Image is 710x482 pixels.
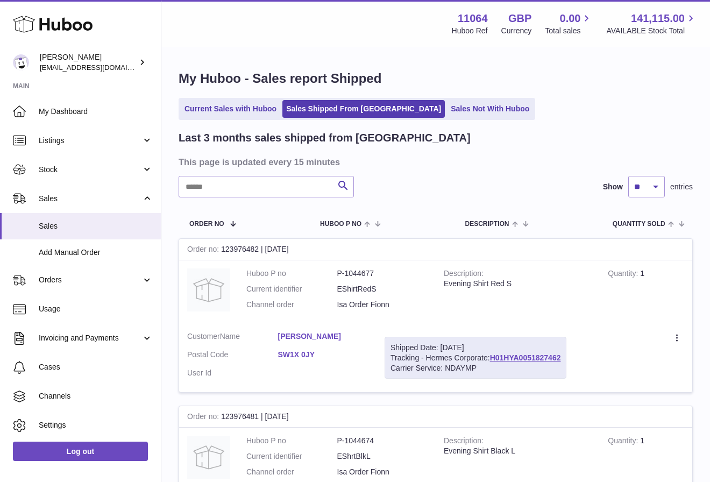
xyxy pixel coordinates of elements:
[608,436,640,448] strong: Quantity
[187,332,220,341] span: Customer
[278,350,369,360] a: SW1X 0JY
[39,247,153,258] span: Add Manual Order
[390,363,560,373] div: Carrier Service: NDAYMP
[189,221,224,228] span: Order No
[39,362,153,372] span: Cases
[40,52,137,73] div: [PERSON_NAME]
[246,451,337,462] dt: Current identifier
[444,446,592,456] div: Evening Shirt Black L
[603,182,623,192] label: Show
[278,331,369,342] a: [PERSON_NAME]
[670,182,693,192] span: entries
[337,467,428,477] dd: Isa Order Fionn
[187,412,221,423] strong: Order no
[606,26,697,36] span: AVAILABLE Stock Total
[187,350,278,363] dt: Postal Code
[385,337,566,379] div: Tracking - Hermes Corporate:
[465,221,509,228] span: Description
[246,268,337,279] dt: Huboo P no
[246,436,337,446] dt: Huboo P no
[447,100,533,118] a: Sales Not With Huboo
[246,284,337,294] dt: Current identifier
[560,11,581,26] span: 0.00
[179,239,692,260] div: 123976482 | [DATE]
[608,269,640,280] strong: Quantity
[187,331,278,344] dt: Name
[39,221,153,231] span: Sales
[444,269,484,280] strong: Description
[444,279,592,289] div: Evening Shirt Red S
[631,11,685,26] span: 141,115.00
[39,304,153,314] span: Usage
[606,11,697,36] a: 141,115.00 AVAILABLE Stock Total
[179,156,690,168] h3: This page is updated every 15 minutes
[444,436,484,448] strong: Description
[490,353,561,362] a: H01HYA0051827462
[179,70,693,87] h1: My Huboo - Sales report Shipped
[337,436,428,446] dd: P-1044674
[501,26,532,36] div: Currency
[187,368,278,378] dt: User Id
[337,268,428,279] dd: P-1044677
[390,343,560,353] div: Shipped Date: [DATE]
[39,391,153,401] span: Channels
[179,131,471,145] h2: Last 3 months sales shipped from [GEOGRAPHIC_DATA]
[39,420,153,430] span: Settings
[613,221,665,228] span: Quantity Sold
[40,63,158,72] span: [EMAIL_ADDRESS][DOMAIN_NAME]
[337,284,428,294] dd: EShirtRedS
[179,406,692,428] div: 123976481 | [DATE]
[39,165,141,175] span: Stock
[545,11,593,36] a: 0.00 Total sales
[187,268,230,311] img: no-photo.jpg
[181,100,280,118] a: Current Sales with Huboo
[508,11,531,26] strong: GBP
[39,107,153,117] span: My Dashboard
[458,11,488,26] strong: 11064
[452,26,488,36] div: Huboo Ref
[337,300,428,310] dd: Isa Order Fionn
[246,300,337,310] dt: Channel order
[187,436,230,479] img: no-photo.jpg
[246,467,337,477] dt: Channel order
[187,245,221,256] strong: Order no
[39,194,141,204] span: Sales
[39,136,141,146] span: Listings
[39,333,141,343] span: Invoicing and Payments
[320,221,361,228] span: Huboo P no
[13,442,148,461] a: Log out
[337,451,428,462] dd: EShrtBlkL
[545,26,593,36] span: Total sales
[600,260,692,323] td: 1
[282,100,445,118] a: Sales Shipped From [GEOGRAPHIC_DATA]
[13,54,29,70] img: imichellrs@gmail.com
[39,275,141,285] span: Orders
